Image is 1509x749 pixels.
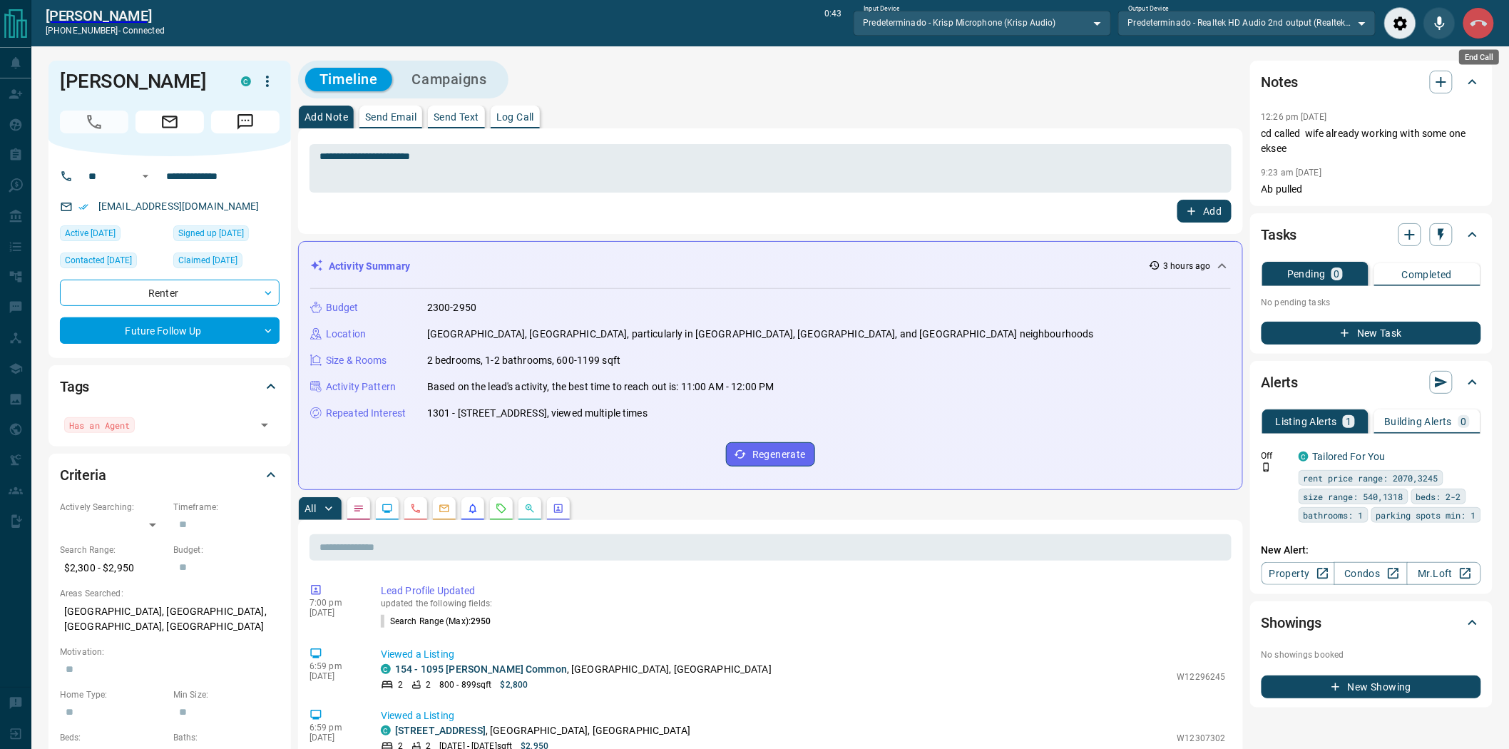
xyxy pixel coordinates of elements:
span: Signed up [DATE] [178,226,244,240]
div: Future Follow Up [60,317,280,344]
span: 2950 [471,616,491,626]
p: 1 [1346,417,1351,427]
div: condos.ca [381,664,391,674]
div: End Call [1463,7,1495,39]
p: Search Range (Max) : [381,615,491,628]
span: beds: 2-2 [1416,489,1461,504]
p: $2,800 [501,678,528,691]
p: Viewed a Listing [381,647,1226,662]
div: Notes [1262,65,1481,99]
p: W12307302 [1177,732,1226,745]
div: Tags [60,370,280,404]
p: 0 [1461,417,1467,427]
p: Activity Pattern [326,379,396,394]
p: 800 - 899 sqft [439,678,491,691]
p: [GEOGRAPHIC_DATA], [GEOGRAPHIC_DATA], [GEOGRAPHIC_DATA], [GEOGRAPHIC_DATA] [60,600,280,638]
div: Audio Settings [1384,7,1416,39]
a: Condos [1334,562,1408,585]
svg: Calls [410,503,421,514]
div: Mon Jul 28 2025 [60,253,166,272]
p: cd called wife already working with some one eksee [1262,126,1481,156]
div: End Call [1459,50,1499,65]
h2: Showings [1262,611,1322,634]
svg: Agent Actions [553,503,564,514]
p: 2300-2950 [427,300,476,315]
a: Mr.Loft [1407,562,1480,585]
div: Predeterminado - Krisp Microphone (Krisp Audio) [854,11,1111,35]
p: 3 hours ago [1163,260,1210,272]
a: [EMAIL_ADDRESS][DOMAIN_NAME] [98,200,260,212]
p: Budget [326,300,359,315]
p: No pending tasks [1262,292,1481,313]
p: Baths: [173,731,280,744]
div: condos.ca [241,76,251,86]
p: [DATE] [310,671,359,681]
div: Tue Aug 05 2025 [60,225,166,245]
svg: Lead Browsing Activity [382,503,393,514]
p: Off [1262,449,1290,462]
div: Renter [60,280,280,306]
svg: Opportunities [524,503,536,514]
h2: Tags [60,375,89,398]
div: condos.ca [381,725,391,735]
p: Home Type: [60,688,166,701]
div: Activity Summary3 hours ago [310,253,1231,280]
div: Mute [1423,7,1456,39]
p: Completed [1402,270,1453,280]
p: All [305,504,316,514]
p: $2,300 - $2,950 [60,556,166,580]
p: [DATE] [310,608,359,618]
button: Campaigns [398,68,501,91]
h1: [PERSON_NAME] [60,70,220,93]
h2: Alerts [1262,371,1299,394]
p: Repeated Interest [326,406,406,421]
p: , [GEOGRAPHIC_DATA], [GEOGRAPHIC_DATA] [395,723,690,738]
p: Send Email [365,112,416,122]
span: parking spots min: 1 [1376,508,1476,522]
span: Active [DATE] [65,226,116,240]
p: 6:59 pm [310,723,359,733]
p: , [GEOGRAPHIC_DATA], [GEOGRAPHIC_DATA] [395,662,772,677]
p: [GEOGRAPHIC_DATA], [GEOGRAPHIC_DATA], particularly in [GEOGRAPHIC_DATA], [GEOGRAPHIC_DATA], and [... [427,327,1094,342]
p: Size & Rooms [326,353,387,368]
p: 9:23 am [DATE] [1262,168,1322,178]
span: connected [123,26,165,36]
span: Email [135,111,204,133]
a: Property [1262,562,1335,585]
p: Timeframe: [173,501,280,514]
p: Pending [1287,269,1326,279]
p: Activity Summary [329,259,410,274]
p: [DATE] [310,733,359,743]
p: New Alert: [1262,543,1481,558]
p: [PHONE_NUMBER] - [46,24,165,37]
p: Actively Searching: [60,501,166,514]
p: 1301 - [STREET_ADDRESS], viewed multiple times [427,406,648,421]
button: New Showing [1262,676,1481,698]
div: Alerts [1262,365,1481,399]
p: Ab pulled [1262,182,1481,197]
button: Open [137,168,154,185]
p: Lead Profile Updated [381,584,1226,598]
div: Criteria [60,458,280,492]
p: 7:00 pm [310,598,359,608]
span: size range: 540,1318 [1304,489,1403,504]
div: condos.ca [1299,452,1309,462]
button: Add [1177,200,1232,223]
p: Min Size: [173,688,280,701]
span: Claimed [DATE] [178,253,237,267]
svg: Listing Alerts [467,503,479,514]
p: Add Note [305,112,348,122]
span: Message [211,111,280,133]
svg: Push Notification Only [1262,462,1272,472]
span: rent price range: 2070,3245 [1304,471,1438,485]
a: [PERSON_NAME] [46,7,165,24]
p: 2 [426,678,431,691]
p: Log Call [496,112,534,122]
button: Regenerate [726,442,815,467]
a: [STREET_ADDRESS] [395,725,486,736]
svg: Email Verified [78,202,88,212]
p: 2 bedrooms, 1-2 bathrooms, 600-1199 sqft [427,353,620,368]
div: Tasks [1262,218,1481,252]
p: 2 [398,678,403,691]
